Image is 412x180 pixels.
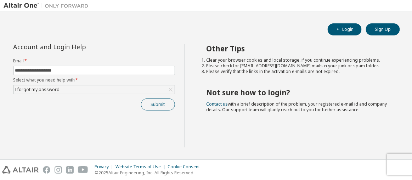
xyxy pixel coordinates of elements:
[206,57,387,63] li: Clear your browser cookies and local storage, if you continue experiencing problems.
[4,2,92,9] img: Altair One
[13,77,175,83] label: Select what you need help with
[206,101,387,113] span: with a brief description of the problem, your registered e-mail id and company details. Our suppo...
[206,101,228,107] a: Contact us
[206,63,387,69] li: Please check for [EMAIL_ADDRESS][DOMAIN_NAME] mails in your junk or spam folder.
[13,44,143,50] div: Account and Login Help
[328,23,362,35] button: Login
[14,85,175,94] div: I forgot my password
[168,164,204,170] div: Cookie Consent
[13,58,175,64] label: Email
[78,166,88,174] img: youtube.svg
[206,44,387,53] h2: Other Tips
[14,86,61,94] div: I forgot my password
[43,166,50,174] img: facebook.svg
[366,23,400,35] button: Sign Up
[2,166,39,174] img: altair_logo.svg
[115,164,168,170] div: Website Terms of Use
[206,88,387,97] h2: Not sure how to login?
[141,99,175,111] button: Submit
[95,170,204,176] p: © 2025 Altair Engineering, Inc. All Rights Reserved.
[55,166,62,174] img: instagram.svg
[66,166,74,174] img: linkedin.svg
[206,69,387,74] li: Please verify that the links in the activation e-mails are not expired.
[95,164,115,170] div: Privacy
